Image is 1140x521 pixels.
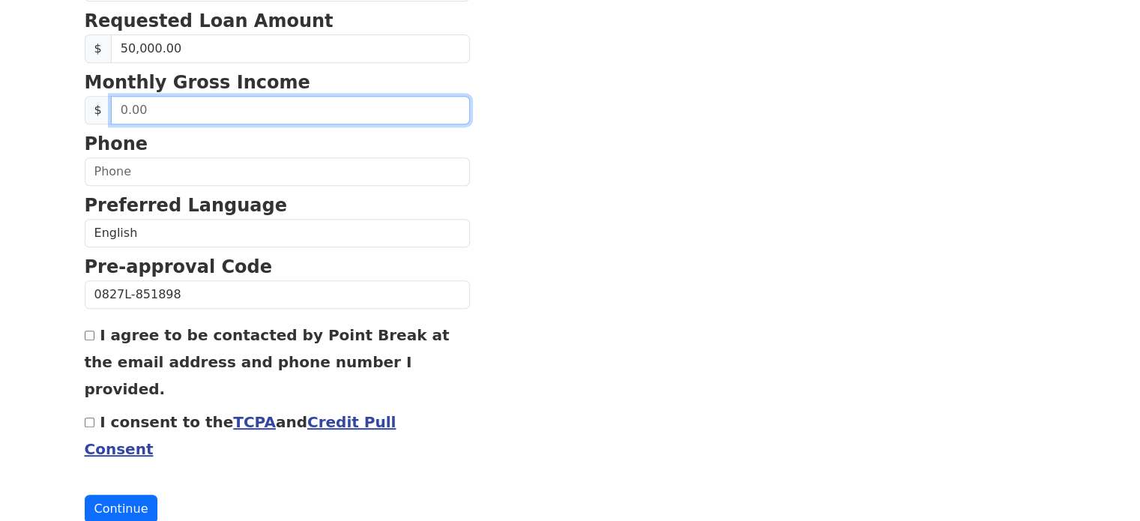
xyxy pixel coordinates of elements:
a: TCPA [233,413,276,431]
span: $ [85,96,112,124]
strong: Pre-approval Code [85,256,273,277]
label: I agree to be contacted by Point Break at the email address and phone number I provided. [85,326,450,398]
p: Monthly Gross Income [85,69,470,96]
span: $ [85,34,112,63]
input: Phone [85,157,470,186]
strong: Phone [85,133,148,154]
input: Pre-approval Code [85,280,470,309]
label: I consent to the and [85,413,396,458]
strong: Preferred Language [85,195,287,216]
strong: Requested Loan Amount [85,10,334,31]
input: Requested Loan Amount [111,34,470,63]
input: 0.00 [111,96,470,124]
